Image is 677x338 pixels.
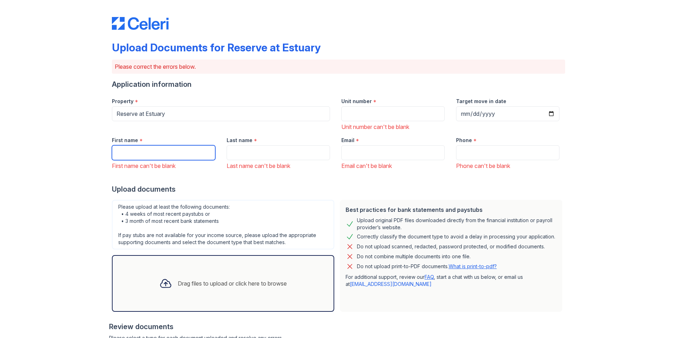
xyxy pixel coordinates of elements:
div: Upload original PDF files downloaded directly from the financial institution or payroll provider’... [357,217,557,231]
p: For additional support, review our , start a chat with us below, or email us at [346,274,557,288]
p: Please correct the errors below. [115,62,562,71]
label: Email [341,137,354,144]
div: Do not combine multiple documents into one file. [357,252,471,261]
p: Do not upload print-to-PDF documents. [357,263,497,270]
div: Please upload at least the following documents: • 4 weeks of most recent paystubs or • 3 month of... [112,200,334,249]
div: Application information [112,79,565,89]
img: CE_Logo_Blue-a8612792a0a2168367f1c8372b55b34899dd931a85d93a1a3d3e32e68fde9ad4.png [112,17,169,30]
div: Unit number can't be blank [341,123,445,131]
div: Upload Documents for Reserve at Estuary [112,41,321,54]
div: Correctly classify the document type to avoid a delay in processing your application. [357,232,555,241]
div: Phone can't be blank [456,162,559,170]
a: FAQ [425,274,434,280]
div: Upload documents [112,184,565,194]
div: Email can't be blank [341,162,445,170]
a: What is print-to-pdf? [449,263,497,269]
div: First name can't be blank [112,162,215,170]
label: Target move in date [456,98,506,105]
div: Last name can't be blank [227,162,330,170]
label: First name [112,137,138,144]
label: Last name [227,137,252,144]
div: Drag files to upload or click here to browse [178,279,287,288]
div: Review documents [109,322,565,332]
label: Phone [456,137,472,144]
div: Best practices for bank statements and paystubs [346,205,557,214]
a: [EMAIL_ADDRESS][DOMAIN_NAME] [350,281,432,287]
div: Do not upload scanned, redacted, password protected, or modified documents. [357,242,545,251]
label: Property [112,98,133,105]
label: Unit number [341,98,372,105]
